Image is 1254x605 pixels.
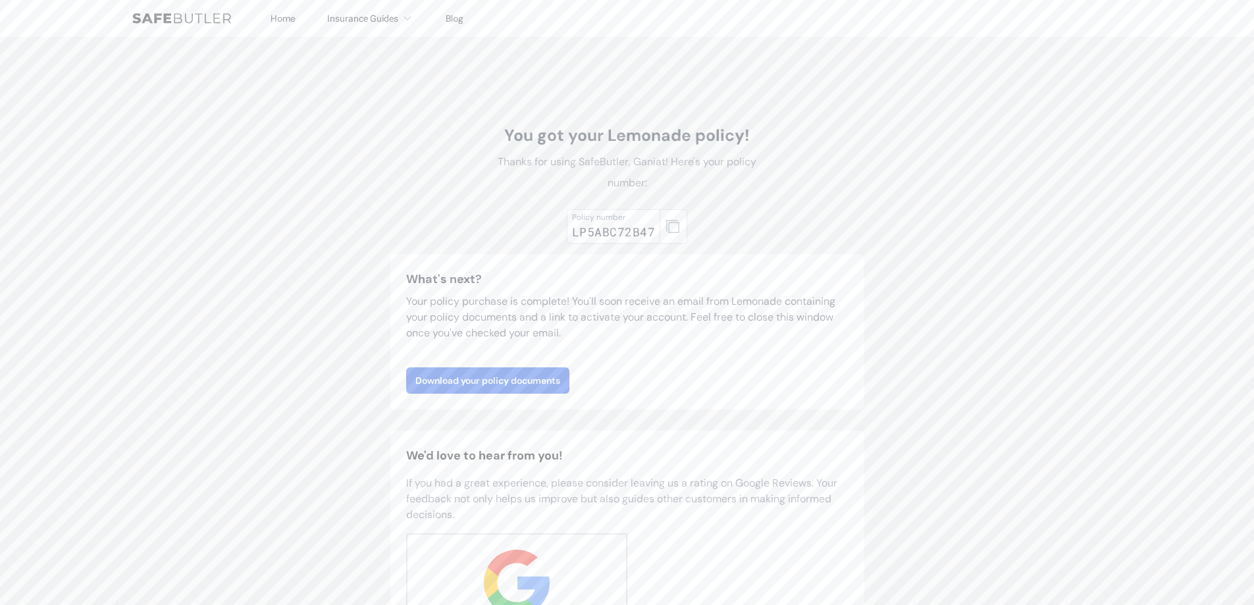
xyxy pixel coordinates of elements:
[327,11,414,26] button: Insurance Guides
[572,212,655,223] div: Policy number
[406,294,849,341] p: Your policy purchase is complete! You'll soon receive an email from Lemonade containing your poli...
[480,151,775,194] p: Thanks for using SafeButler, Ganiat! Here's your policy number:
[406,367,569,394] a: Download your policy documents
[271,13,296,24] a: Home
[132,13,231,24] img: SafeButler Text Logo
[480,125,775,146] h1: You got your Lemonade policy!
[406,475,849,523] p: If you had a great experience, please consider leaving us a rating on Google Reviews. Your feedba...
[446,13,463,24] a: Blog
[572,223,655,241] div: LP5ABC72B47
[406,270,849,288] h3: What's next?
[406,446,849,465] h2: We'd love to hear from you!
